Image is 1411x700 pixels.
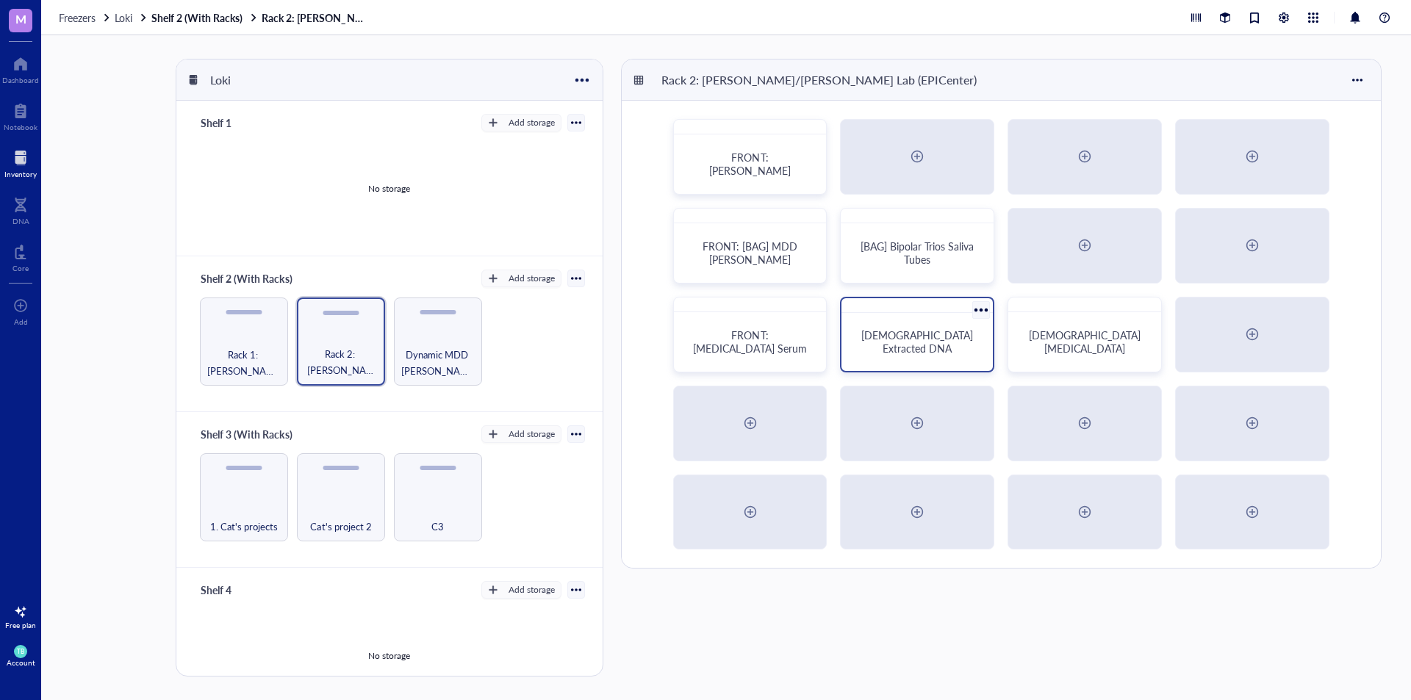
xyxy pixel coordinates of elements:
[709,150,790,178] span: FRONT: [PERSON_NAME]
[59,10,96,25] span: Freezers
[5,621,36,629] div: Free plan
[481,581,561,599] button: Add storage
[401,347,475,379] span: Dynamic MDD [PERSON_NAME] Boxes (to the right of the racks)
[194,268,298,289] div: Shelf 2 (With Racks)
[4,146,37,178] a: Inventory
[207,347,281,379] span: Rack 1: [PERSON_NAME]/[PERSON_NAME] Lab (EPICenter)
[481,270,561,287] button: Add storage
[861,328,976,356] span: [DEMOGRAPHIC_DATA] Extracted DNA
[509,272,555,285] div: Add storage
[194,424,298,444] div: Shelf 3 (With Racks)
[703,239,800,267] span: FRONT: [BAG] MDD [PERSON_NAME]
[59,11,112,24] a: Freezers
[115,10,132,25] span: Loki
[693,328,806,356] span: FRONT: [MEDICAL_DATA] Serum
[655,68,983,93] div: Rack 2: [PERSON_NAME]/[PERSON_NAME] Lab (EPICenter)
[509,583,555,596] div: Add storage
[431,519,444,535] span: C3
[481,425,561,443] button: Add storage
[17,648,24,655] span: TB
[861,239,977,267] span: [BAG] Bipolar Trios Saliva Tubes
[304,346,378,378] span: Rack 2: [PERSON_NAME]/[PERSON_NAME] Lab (EPICenter)
[194,112,282,133] div: Shelf 1
[12,240,29,273] a: Core
[7,658,35,667] div: Account
[368,182,410,195] div: No storage
[14,317,28,326] div: Add
[15,10,26,28] span: M
[2,76,39,84] div: Dashboard
[4,123,37,131] div: Notebook
[12,264,29,273] div: Core
[1029,328,1143,356] span: [DEMOGRAPHIC_DATA] [MEDICAL_DATA]
[2,52,39,84] a: Dashboard
[481,114,561,131] button: Add storage
[151,11,372,24] a: Shelf 2 (With Racks)Rack 2: [PERSON_NAME]/[PERSON_NAME] Lab (EPICenter)
[210,519,278,535] span: 1. Cat's projects
[509,116,555,129] div: Add storage
[115,11,148,24] a: Loki
[204,68,292,93] div: Loki
[12,217,29,225] div: DNA
[4,99,37,131] a: Notebook
[4,170,37,178] div: Inventory
[509,427,555,441] div: Add storage
[194,580,282,600] div: Shelf 4
[12,193,29,225] a: DNA
[368,649,410,663] div: No storage
[310,519,371,535] span: Cat's project 2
